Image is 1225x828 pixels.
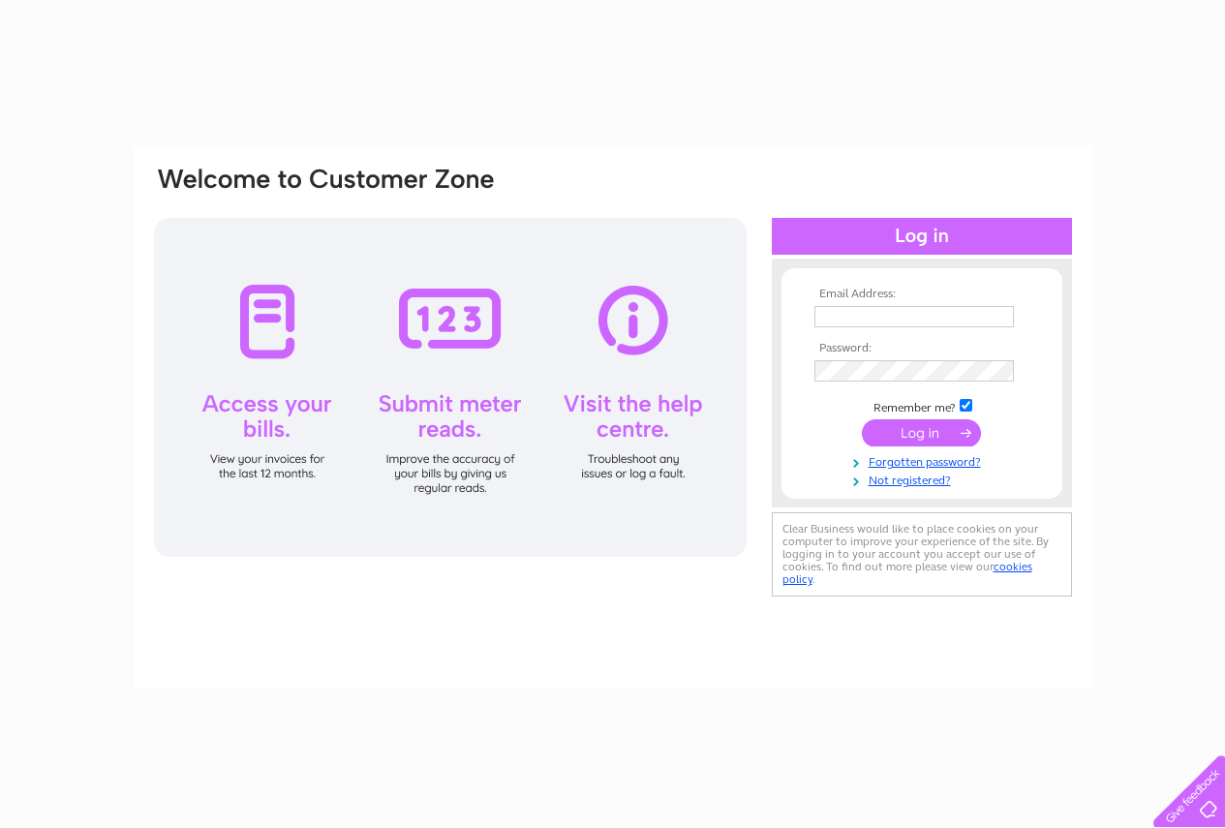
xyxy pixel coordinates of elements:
[772,512,1072,597] div: Clear Business would like to place cookies on your computer to improve your experience of the sit...
[814,451,1034,470] a: Forgotten password?
[810,288,1034,301] th: Email Address:
[810,342,1034,355] th: Password:
[782,560,1032,586] a: cookies policy
[810,396,1034,415] td: Remember me?
[862,419,981,446] input: Submit
[814,470,1034,488] a: Not registered?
